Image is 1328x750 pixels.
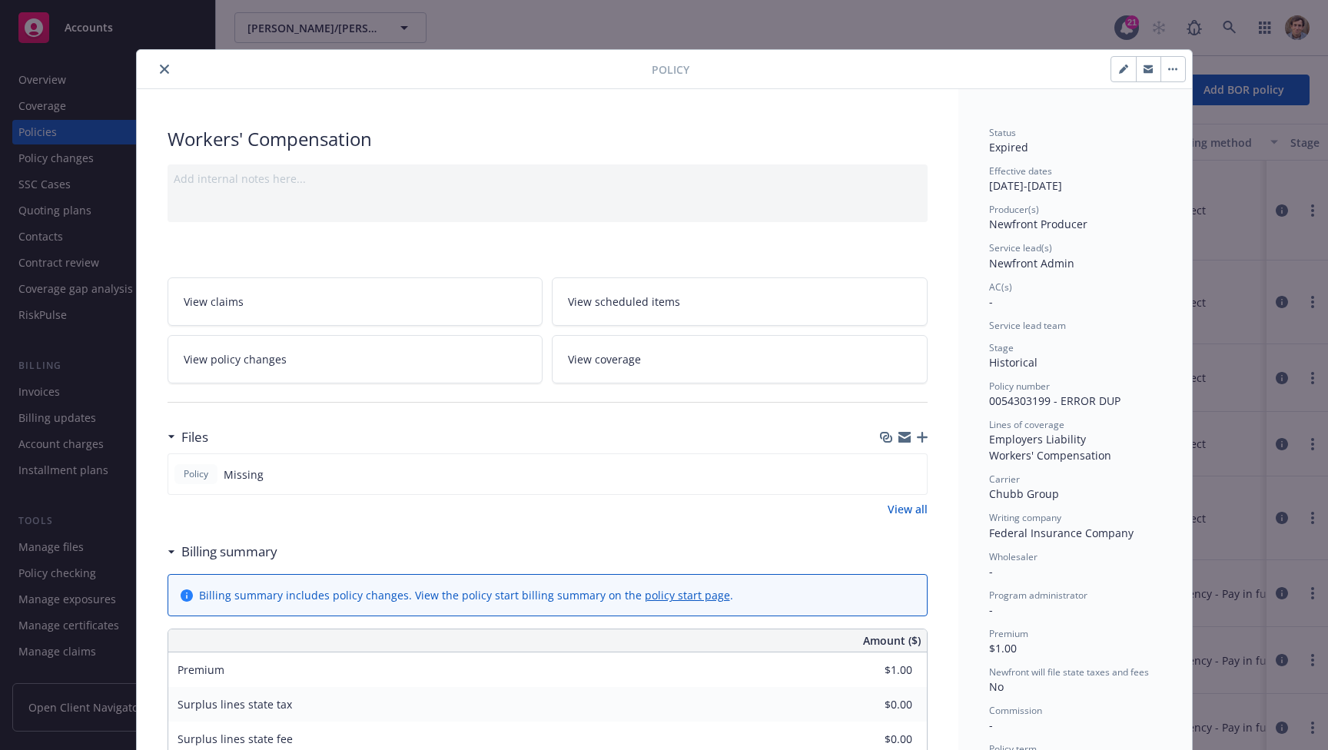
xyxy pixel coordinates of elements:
[989,602,993,617] span: -
[989,294,993,309] span: -
[174,171,921,187] div: Add internal notes here...
[645,588,730,602] a: policy start page
[989,164,1052,178] span: Effective dates
[181,427,208,447] h3: Files
[989,679,1004,694] span: No
[989,511,1061,524] span: Writing company
[989,126,1016,139] span: Status
[178,662,224,677] span: Premium
[168,335,543,383] a: View policy changes
[168,427,208,447] div: Files
[989,526,1134,540] span: Federal Insurance Company
[989,355,1037,370] span: Historical
[168,126,928,152] div: Workers' Compensation
[888,501,928,517] a: View all
[224,466,264,483] span: Missing
[989,217,1087,231] span: Newfront Producer
[181,467,211,481] span: Policy
[989,486,1059,501] span: Chubb Group
[989,140,1028,154] span: Expired
[989,256,1074,270] span: Newfront Admin
[822,693,921,716] input: 0.00
[989,241,1052,254] span: Service lead(s)
[989,380,1050,393] span: Policy number
[178,697,292,712] span: Surplus lines state tax
[989,564,993,579] span: -
[552,335,928,383] a: View coverage
[989,203,1039,216] span: Producer(s)
[199,587,733,603] div: Billing summary includes policy changes. View the policy start billing summary on the .
[568,294,680,310] span: View scheduled items
[168,542,277,562] div: Billing summary
[184,294,244,310] span: View claims
[989,641,1017,655] span: $1.00
[181,542,277,562] h3: Billing summary
[568,351,641,367] span: View coverage
[863,632,921,649] span: Amount ($)
[989,447,1161,463] div: Workers' Compensation
[989,589,1087,602] span: Program administrator
[989,280,1012,294] span: AC(s)
[989,627,1028,640] span: Premium
[652,61,689,78] span: Policy
[552,277,928,326] a: View scheduled items
[989,704,1042,717] span: Commission
[989,341,1014,354] span: Stage
[989,418,1064,431] span: Lines of coverage
[989,164,1161,194] div: [DATE] - [DATE]
[184,351,287,367] span: View policy changes
[989,473,1020,486] span: Carrier
[822,659,921,682] input: 0.00
[989,431,1161,447] div: Employers Liability
[989,550,1037,563] span: Wholesaler
[178,732,293,746] span: Surplus lines state fee
[989,319,1066,332] span: Service lead team
[989,718,993,732] span: -
[168,277,543,326] a: View claims
[155,60,174,78] button: close
[989,393,1120,408] span: 0054303199 - ERROR DUP
[989,665,1149,679] span: Newfront will file state taxes and fees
